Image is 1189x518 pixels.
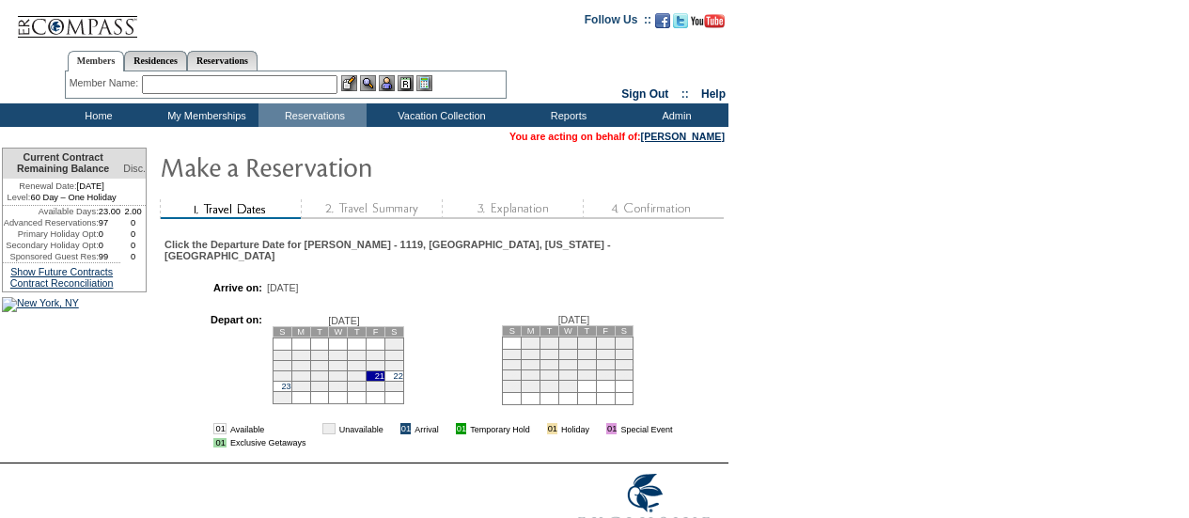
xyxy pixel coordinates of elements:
[540,380,559,392] td: 30
[10,266,113,277] a: Show Future Contracts
[503,380,522,392] td: 28
[120,240,146,251] td: 0
[385,337,404,350] td: 1
[398,75,414,91] img: Reservations
[577,349,596,359] td: 11
[442,199,583,219] img: step3_state1.gif
[558,337,577,349] td: 3
[120,206,146,217] td: 2.00
[385,326,404,337] td: S
[213,438,226,447] td: 01
[291,370,310,381] td: 17
[558,369,577,380] td: 24
[503,325,522,336] td: S
[503,349,522,359] td: 7
[99,217,121,228] td: 97
[577,359,596,369] td: 18
[558,359,577,369] td: 17
[540,325,559,336] td: T
[273,360,291,370] td: 9
[309,424,319,433] img: i.gif
[577,325,596,336] td: T
[291,381,310,391] td: 24
[509,131,725,142] span: You are acting on behalf of:
[3,217,99,228] td: Advanced Reservations:
[2,297,79,312] img: New York, NY
[596,359,615,369] td: 19
[503,359,522,369] td: 14
[174,282,262,293] td: Arrive on:
[341,75,357,91] img: b_edit.gif
[558,325,577,336] td: W
[367,326,385,337] td: F
[655,19,670,30] a: Become our fan on Facebook
[621,87,668,101] a: Sign Out
[68,51,125,71] a: Members
[367,350,385,360] td: 7
[385,381,404,391] td: 29
[99,228,121,240] td: 0
[620,423,672,434] td: Special Event
[673,19,688,30] a: Follow us on Twitter
[329,370,348,381] td: 19
[273,391,291,403] td: 30
[522,369,540,380] td: 22
[367,103,512,127] td: Vacation Collection
[10,277,114,289] a: Contract Reconciliation
[596,369,615,380] td: 26
[540,359,559,369] td: 16
[164,239,722,261] div: Click the Departure Date for [PERSON_NAME] - 1119, [GEOGRAPHIC_DATA], [US_STATE] - [GEOGRAPHIC_DATA]
[596,349,615,359] td: 12
[522,359,540,369] td: 15
[456,423,466,434] td: 01
[615,325,634,336] td: S
[310,326,329,337] td: T
[596,337,615,349] td: 5
[99,251,121,262] td: 99
[213,423,226,434] td: 01
[301,199,442,219] img: step2_state1.gif
[310,350,329,360] td: 4
[415,423,439,434] td: Arrival
[400,423,411,434] td: 01
[583,199,724,219] img: step4_state1.gif
[160,199,301,219] img: step1_state2.gif
[329,381,348,391] td: 26
[522,380,540,392] td: 29
[19,181,76,192] span: Renewal Date:
[522,337,540,349] td: 1
[558,380,577,392] td: 31
[387,424,397,433] img: i.gif
[620,103,728,127] td: Admin
[540,349,559,359] td: 9
[348,381,367,391] td: 27
[385,360,404,370] td: 15
[443,424,452,433] img: i.gif
[291,360,310,370] td: 10
[655,13,670,28] img: Become our fan on Facebook
[348,326,367,337] td: T
[512,103,620,127] td: Reports
[328,315,360,326] span: [DATE]
[123,163,146,174] span: Disc.
[522,349,540,359] td: 8
[470,423,530,434] td: Temporary Hold
[3,228,99,240] td: Primary Holiday Opt:
[329,360,348,370] td: 12
[3,251,99,262] td: Sponsored Guest Res:
[230,438,306,447] td: Exclusive Getaways
[547,423,557,434] td: 01
[360,75,376,91] img: View
[3,192,120,206] td: 60 Day – One Holiday
[281,382,290,391] a: 23
[329,326,348,337] td: W
[379,75,395,91] img: Impersonate
[150,103,258,127] td: My Memberships
[329,350,348,360] td: 5
[267,282,299,293] span: [DATE]
[258,103,367,127] td: Reservations
[120,217,146,228] td: 0
[273,370,291,381] td: 16
[367,360,385,370] td: 14
[416,75,432,91] img: b_calculator.gif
